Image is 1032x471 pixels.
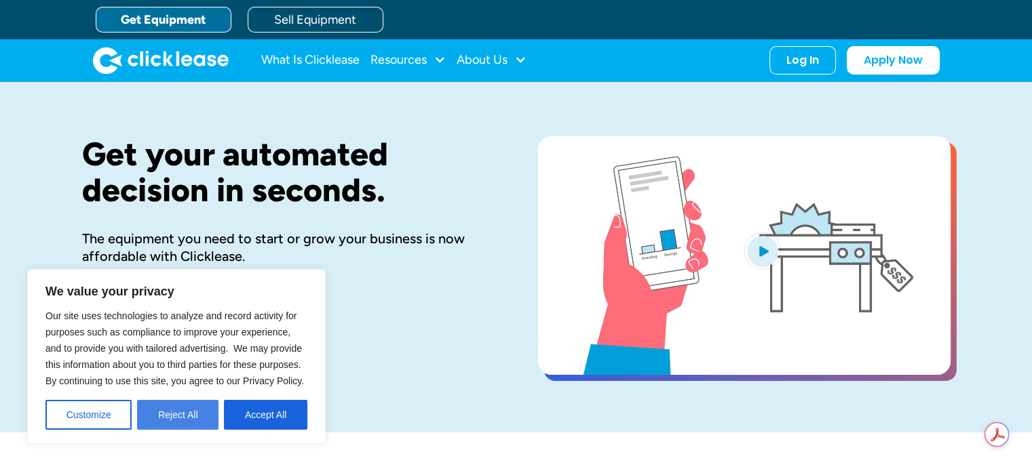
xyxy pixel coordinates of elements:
a: Apply Now [847,46,940,75]
a: What Is Clicklease [261,47,360,74]
span: Our site uses technologies to analyze and record activity for purposes such as compliance to impr... [45,310,304,386]
button: Customize [45,400,132,430]
img: Clicklease logo [93,47,229,74]
div: About Us [457,47,527,74]
button: Reject All [137,400,218,430]
h1: Get your automated decision in seconds. [82,136,495,208]
button: Accept All [224,400,307,430]
a: Sell Equipment [248,7,383,33]
div: Resources [370,47,446,74]
p: We value your privacy [45,283,307,300]
div: Log In [786,54,819,67]
img: Blue play button logo on a light blue circular background [744,232,781,270]
div: We value your privacy [27,269,326,444]
a: Get Equipment [96,7,231,33]
a: home [93,47,229,74]
a: open lightbox [538,136,951,375]
div: The equipment you need to start or grow your business is now affordable with Clicklease. [82,230,495,265]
